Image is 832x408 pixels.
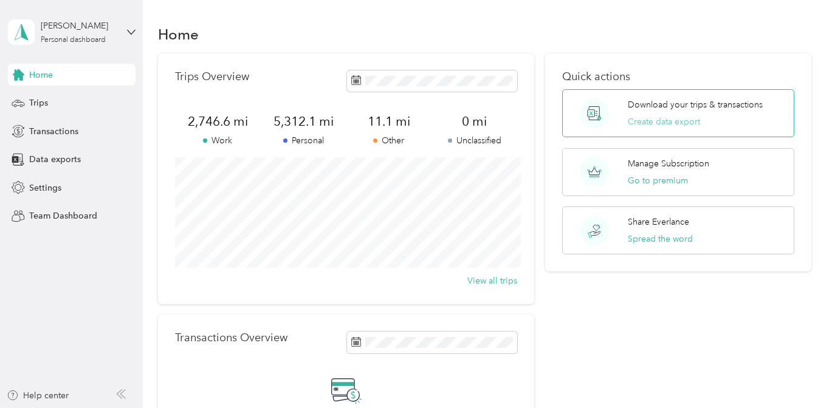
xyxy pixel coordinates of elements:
[764,340,832,408] iframe: Everlance-gr Chat Button Frame
[158,28,199,41] h1: Home
[261,113,346,130] span: 5,312.1 mi
[29,97,48,109] span: Trips
[175,113,261,130] span: 2,746.6 mi
[261,134,346,147] p: Personal
[431,113,517,130] span: 0 mi
[29,182,61,194] span: Settings
[467,274,517,287] button: View all trips
[29,209,97,222] span: Team Dashboard
[29,125,78,138] span: Transactions
[41,36,106,44] div: Personal dashboard
[628,98,763,111] p: Download your trips & transactions
[175,134,261,147] p: Work
[628,233,693,245] button: Spread the word
[29,153,81,166] span: Data exports
[431,134,517,147] p: Unclassified
[41,19,117,32] div: [PERSON_NAME]
[175,70,249,83] p: Trips Overview
[175,331,287,344] p: Transactions Overview
[628,216,689,228] p: Share Everlance
[346,113,432,130] span: 11.1 mi
[29,69,53,81] span: Home
[628,115,700,128] button: Create data export
[562,70,794,83] p: Quick actions
[346,134,432,147] p: Other
[628,157,709,170] p: Manage Subscription
[628,174,688,187] button: Go to premium
[7,389,69,402] button: Help center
